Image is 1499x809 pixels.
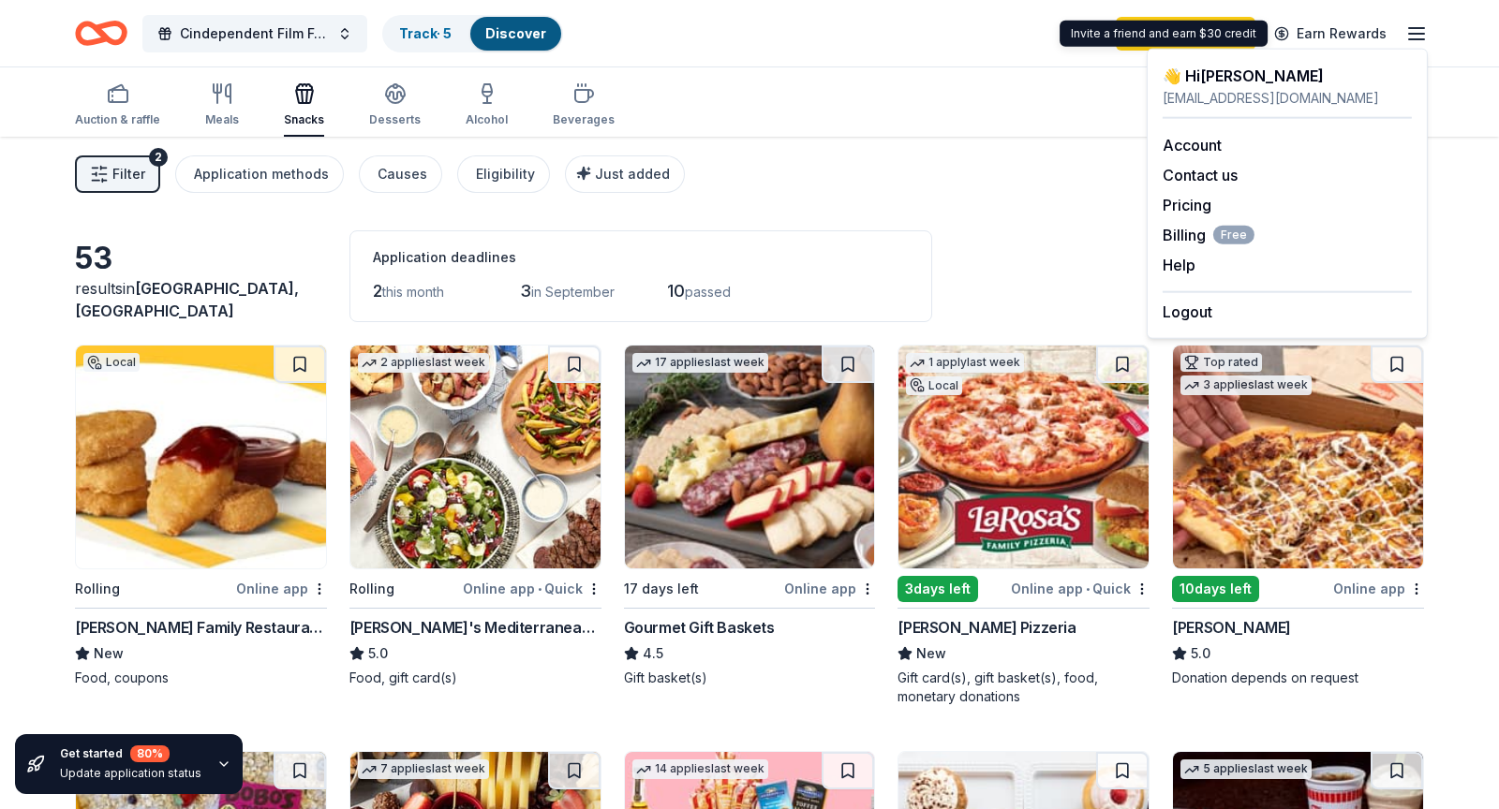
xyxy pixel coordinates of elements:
div: Application methods [194,163,329,185]
div: Eligibility [476,163,535,185]
div: Gift basket(s) [624,669,876,687]
div: results [75,277,327,322]
img: Image for LaRosa's Pizzeria [898,346,1149,568]
span: 5.0 [368,642,388,665]
div: Food, gift card(s) [349,669,601,687]
div: Get started [60,745,201,762]
a: Image for Casey'sTop rated3 applieslast week10days leftOnline app[PERSON_NAME]5.0Donation depends... [1172,345,1424,687]
div: 53 [75,240,327,277]
button: Eligibility [457,155,550,193]
span: [GEOGRAPHIC_DATA], [GEOGRAPHIC_DATA] [75,279,299,320]
span: New [94,642,124,665]
a: Pricing [1163,196,1211,214]
img: Image for Casey's [1173,346,1423,568]
button: Alcohol [466,75,508,137]
div: 17 applies last week [632,353,768,373]
span: this month [382,284,444,300]
button: Track· 5Discover [382,15,563,52]
div: [PERSON_NAME]'s Mediterranean Cafe [349,616,601,639]
a: Discover [485,25,546,41]
div: Meals [205,112,239,127]
img: Image for Gourmet Gift Baskets [625,346,875,568]
button: Causes [359,155,442,193]
span: Free [1213,226,1254,244]
button: Snacks [284,75,324,137]
div: Local [906,376,962,395]
div: Desserts [369,112,421,127]
span: 10 [667,281,685,301]
div: Alcohol [466,112,508,127]
div: [PERSON_NAME] Pizzeria [898,616,1076,639]
div: 14 applies last week [632,759,768,779]
div: [PERSON_NAME] [1172,616,1291,639]
span: 4.5 [643,642,663,665]
div: Rolling [349,578,394,600]
span: 3 [520,281,531,301]
button: Cindependent Film Festival [142,15,367,52]
div: Top rated [1180,353,1262,372]
span: New [916,642,946,665]
div: 2 [149,148,168,167]
div: 1 apply last week [906,353,1024,373]
div: Online app [236,577,327,600]
span: • [538,581,542,596]
div: Gourmet Gift Baskets [624,616,775,639]
div: 👋 Hi [PERSON_NAME] [1163,65,1412,87]
a: Home [75,11,127,55]
button: Just added [565,155,685,193]
button: Meals [205,75,239,137]
button: BillingFree [1163,224,1254,246]
span: Filter [112,163,145,185]
a: Track· 5 [399,25,452,41]
span: 5.0 [1191,642,1210,665]
button: Logout [1163,301,1212,323]
span: • [1086,581,1090,596]
button: Help [1163,254,1195,276]
a: Start free trial [1116,17,1255,51]
div: 2 applies last week [358,353,489,373]
div: 3 days left [898,576,978,602]
div: [PERSON_NAME] Family Restaurants [75,616,327,639]
div: Beverages [553,112,615,127]
div: Online app Quick [1011,577,1150,600]
div: 5 applies last week [1180,759,1312,779]
span: Billing [1163,224,1254,246]
div: Invite a friend and earn $30 credit [1060,21,1268,47]
div: Gift card(s), gift basket(s), food, monetary donations [898,669,1150,706]
div: Donation depends on request [1172,669,1424,687]
button: Contact us [1163,164,1238,186]
div: Application deadlines [373,246,909,269]
div: Local [83,353,140,372]
a: Image for Kilroy Family RestaurantsLocalRollingOnline app[PERSON_NAME] Family RestaurantsNewFood,... [75,345,327,687]
div: 17 days left [624,578,699,600]
span: Just added [595,166,670,182]
button: Filter2 [75,155,160,193]
div: [EMAIL_ADDRESS][DOMAIN_NAME] [1163,87,1412,110]
div: Auction & raffle [75,112,160,127]
a: Image for LaRosa's Pizzeria 1 applylast weekLocal3days leftOnline app•Quick[PERSON_NAME] Pizzeria... [898,345,1150,706]
div: Causes [378,163,427,185]
button: Beverages [553,75,615,137]
span: passed [685,284,731,300]
div: Snacks [284,112,324,127]
div: Online app Quick [463,577,601,600]
button: Desserts [369,75,421,137]
div: Online app [784,577,875,600]
div: Update application status [60,766,201,781]
div: 3 applies last week [1180,375,1312,395]
button: Application methods [175,155,344,193]
span: in September [531,284,615,300]
span: Cindependent Film Festival [180,22,330,45]
span: 2 [373,281,382,301]
a: Account [1163,136,1222,154]
div: 7 applies last week [358,759,489,779]
div: Rolling [75,578,120,600]
button: Auction & raffle [75,75,160,137]
a: Image for Taziki's Mediterranean Cafe2 applieslast weekRollingOnline app•Quick[PERSON_NAME]'s Med... [349,345,601,687]
img: Image for Taziki's Mediterranean Cafe [350,346,601,568]
div: Food, coupons [75,669,327,687]
a: Image for Gourmet Gift Baskets17 applieslast week17 days leftOnline appGourmet Gift Baskets4.5Gif... [624,345,876,687]
img: Image for Kilroy Family Restaurants [76,346,326,568]
div: Online app [1333,577,1424,600]
a: Earn Rewards [1263,17,1398,51]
